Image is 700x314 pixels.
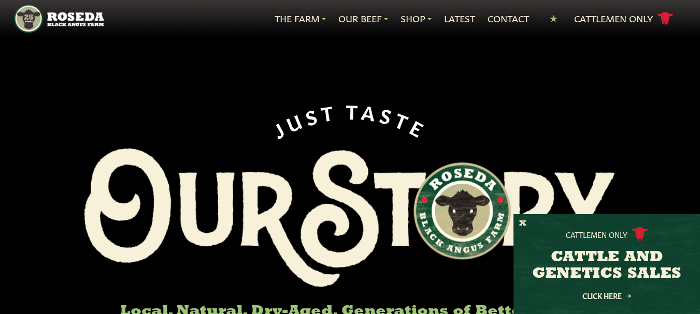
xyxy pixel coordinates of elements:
[566,229,627,240] p: Cattlemen Only
[275,12,326,25] a: The Farm
[574,10,674,28] a: Cattlemen Only
[268,99,433,140] div: JUST TASTE
[84,148,615,287] img: Roseda Black Aangus Farm
[519,218,526,229] button: X
[401,12,432,25] a: Shop
[632,227,648,241] img: cattle-icon.svg
[393,108,416,133] span: T
[526,249,687,282] h3: CATTLE AND GENETICS SALES
[378,103,398,127] span: S
[444,12,475,25] a: Latest
[268,115,290,140] span: J
[408,115,432,140] span: E
[346,99,363,121] span: T
[560,292,653,299] a: Click Here
[282,107,307,133] span: U
[303,102,323,126] span: S
[320,100,339,123] span: T
[14,4,104,33] img: https://roseda.com/wp-content/uploads/2021/05/roseda-25-header.png
[338,12,388,25] a: Our Beef
[361,100,381,123] span: A
[488,12,529,25] a: Contact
